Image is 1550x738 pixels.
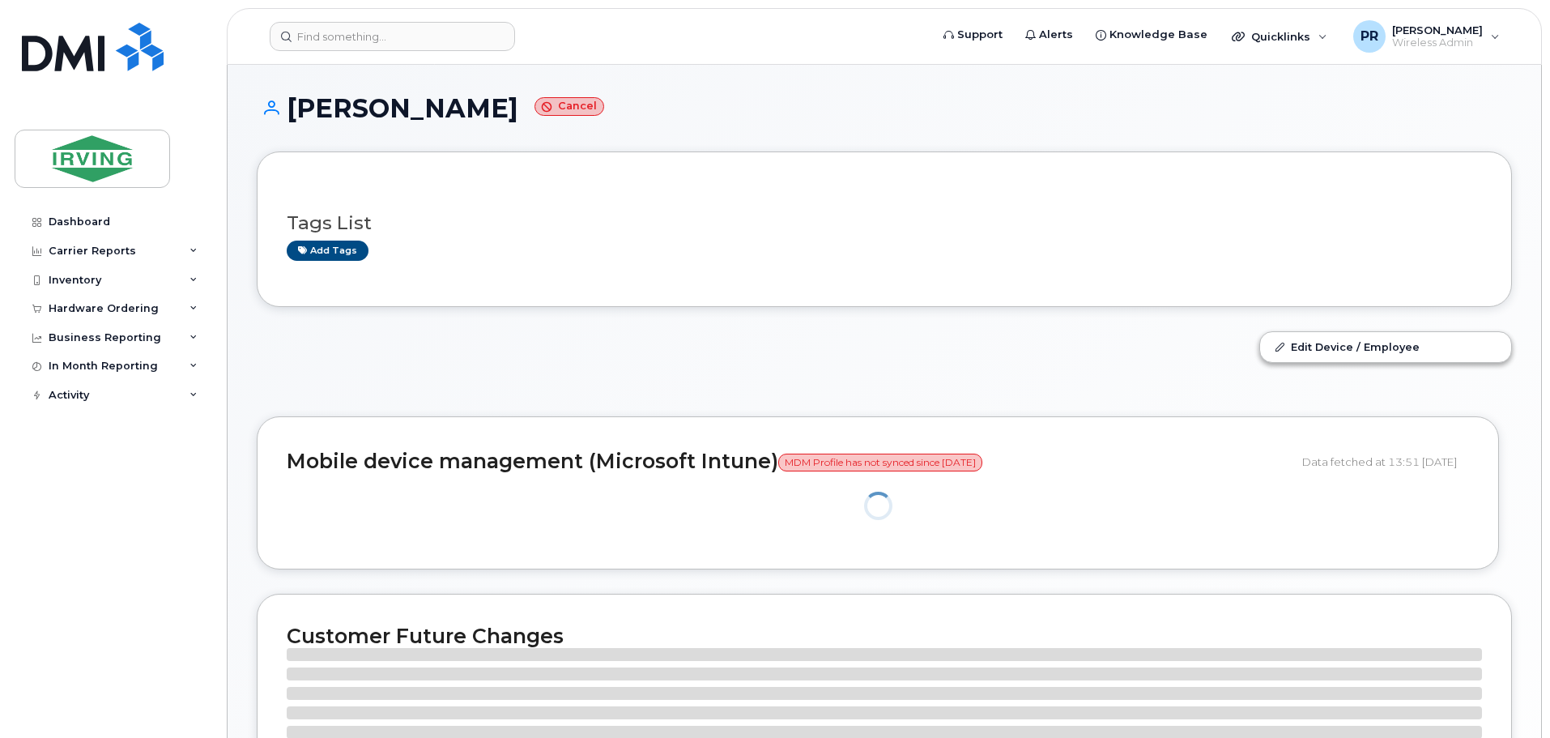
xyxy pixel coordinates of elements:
a: Add tags [287,241,368,261]
a: Edit Device / Employee [1260,332,1511,361]
h1: [PERSON_NAME] [257,94,1512,122]
h2: Customer Future Changes [287,624,1482,648]
h3: Tags List [287,213,1482,233]
small: Cancel [534,97,604,116]
h2: Mobile device management (Microsoft Intune) [287,450,1290,473]
div: Data fetched at 13:51 [DATE] [1302,446,1469,477]
span: MDM Profile has not synced since [DATE] [778,454,982,471]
